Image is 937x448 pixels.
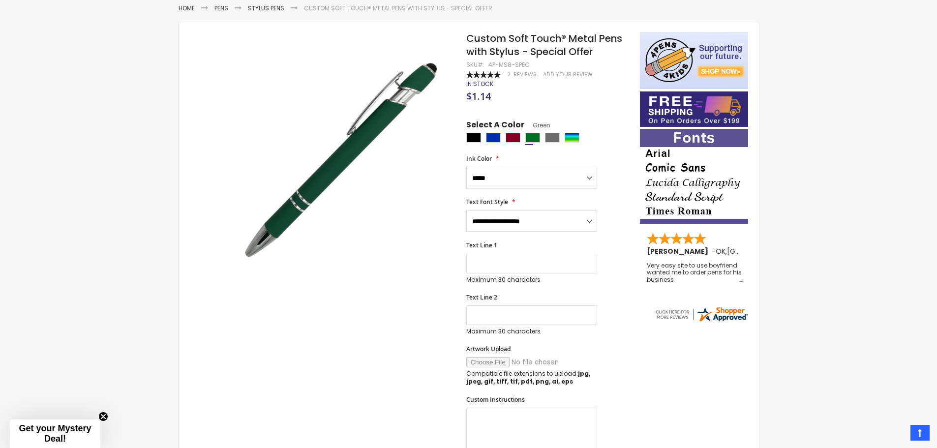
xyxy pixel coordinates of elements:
[654,305,749,323] img: 4pens.com widget logo
[910,425,930,441] a: Top
[466,370,597,386] p: Compatible file extensions to upload:
[488,61,530,69] div: 4P-MS8-SPEC
[525,133,540,143] div: Green
[565,133,579,143] div: Assorted
[466,395,525,404] span: Custom Instructions
[466,133,481,143] div: Black
[466,328,597,335] p: Maximum 30 characters
[640,32,748,89] img: 4pens 4 kids
[654,317,749,325] a: 4pens.com certificate URL
[304,4,492,12] li: Custom Soft Touch® Metal Pens with Stylus - Special Offer
[98,412,108,421] button: Close teaser
[179,4,195,12] a: Home
[543,71,593,78] a: Add Your Review
[647,262,742,283] div: Very easy site to use boyfriend wanted me to order pens for his business
[466,276,597,284] p: Maximum 30 characters
[248,4,284,12] a: Stylus Pens
[507,71,511,78] span: 2
[466,31,622,59] span: Custom Soft Touch® Metal Pens with Stylus - Special Offer
[712,246,799,256] span: - ,
[466,154,492,163] span: Ink Color
[545,133,560,143] div: Grey
[466,198,508,206] span: Text Font Style
[507,71,538,78] a: 2 Reviews
[466,71,501,78] div: 100%
[640,91,748,127] img: Free shipping on orders over $199
[486,133,501,143] div: Blue
[640,129,748,224] img: font-personalization-examples
[466,345,511,353] span: Artwork Upload
[229,46,453,271] img: regal_rubber_green_n_2_1_3.jpg
[214,4,228,12] a: Pens
[466,60,484,69] strong: SKU
[466,80,493,88] span: In stock
[466,241,497,249] span: Text Line 1
[466,80,493,88] div: Availability
[506,133,520,143] div: Burgundy
[19,423,91,444] span: Get your Mystery Deal!
[466,369,590,386] strong: jpg, jpeg, gif, tiff, tif, pdf, png, ai, eps
[727,246,799,256] span: [GEOGRAPHIC_DATA]
[466,119,524,133] span: Select A Color
[524,121,550,129] span: Green
[466,90,491,103] span: $1.14
[466,293,497,301] span: Text Line 2
[647,246,712,256] span: [PERSON_NAME]
[716,246,725,256] span: OK
[10,419,100,448] div: Get your Mystery Deal!Close teaser
[514,71,537,78] span: Reviews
